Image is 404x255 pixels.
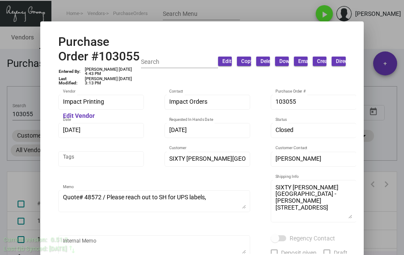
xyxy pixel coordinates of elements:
[3,235,47,244] div: Current version:
[84,67,141,76] td: [PERSON_NAME] [DATE] 4:43 PM
[294,57,308,66] button: Email
[222,58,231,65] span: Edit
[241,58,253,65] span: Copy
[260,58,275,65] span: Delete
[84,76,141,86] td: [PERSON_NAME] [DATE] 3:13 PM
[290,233,335,243] span: Regency Contact
[237,57,251,66] button: Copy
[58,35,141,63] h2: Purchase Order #103055
[58,67,84,76] td: Entered By:
[332,57,345,66] button: Direct ship
[63,113,95,120] mat-hint: Edit Vendor
[275,57,289,66] button: Download
[3,244,67,253] div: Last Qb Synced: [DATE]
[256,57,270,66] button: Delete
[279,58,302,65] span: Download
[336,58,360,65] span: Direct ship
[275,126,293,133] span: Closed
[313,57,326,66] button: Create Bill
[218,57,232,66] button: Edit
[317,58,340,65] span: Create Bill
[51,235,68,244] div: 0.51.2
[58,76,84,86] td: Last Modified:
[298,58,311,65] span: Email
